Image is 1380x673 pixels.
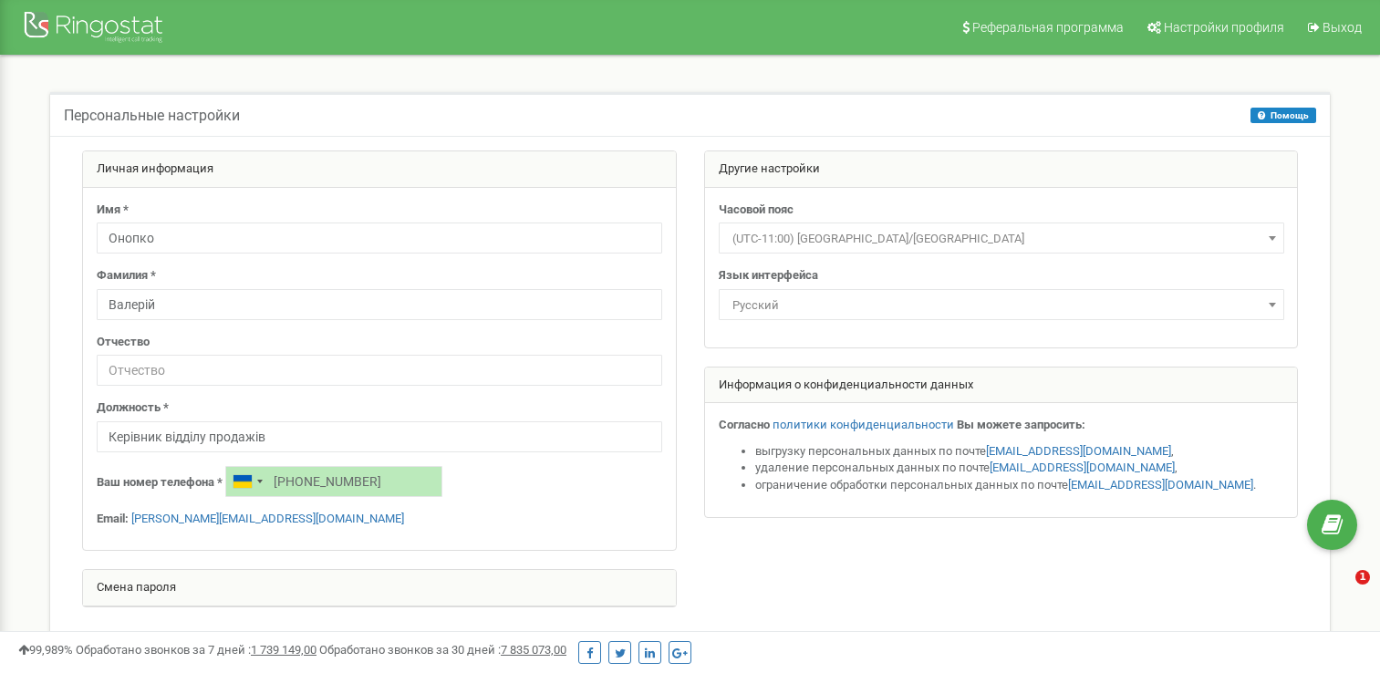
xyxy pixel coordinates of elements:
[251,643,316,657] u: 1 739 149,00
[97,223,662,254] input: Имя
[755,477,1284,494] li: ограничение обработки персональных данных по почте .
[83,151,676,188] div: Личная информация
[1323,20,1362,35] span: Выход
[705,151,1298,188] div: Другие настройки
[725,226,1278,252] span: (UTC-11:00) Pacific/Midway
[1250,108,1316,123] button: Помощь
[773,418,954,431] a: политики конфиденциальности
[97,512,129,525] strong: Email:
[755,443,1284,461] li: выгрузку персональных данных по почте ,
[131,512,404,525] a: [PERSON_NAME][EMAIL_ADDRESS][DOMAIN_NAME]
[1355,570,1370,585] span: 1
[97,421,662,452] input: Должность
[18,643,73,657] span: 99,989%
[719,267,818,285] label: Язык интерфейса
[705,368,1298,404] div: Информация о конфиденциальности данных
[719,289,1284,320] span: Русский
[97,355,662,386] input: Отчество
[986,444,1171,458] a: [EMAIL_ADDRESS][DOMAIN_NAME]
[64,108,240,124] h5: Персональные настройки
[97,474,223,492] label: Ваш номер телефона *
[97,289,662,320] input: Фамилия
[719,418,770,431] strong: Согласно
[97,202,129,219] label: Имя *
[501,643,566,657] u: 7 835 073,00
[225,466,442,497] input: +1-800-555-55-55
[1164,20,1284,35] span: Настройки профиля
[83,570,676,606] div: Смена пароля
[1318,570,1362,614] iframe: Intercom live chat
[725,293,1278,318] span: Русский
[1068,478,1253,492] a: [EMAIL_ADDRESS][DOMAIN_NAME]
[719,223,1284,254] span: (UTC-11:00) Pacific/Midway
[226,467,268,496] div: Telephone country code
[755,460,1284,477] li: удаление персональных данных по почте ,
[319,643,566,657] span: Обработано звонков за 30 дней :
[97,334,150,351] label: Отчество
[990,461,1175,474] a: [EMAIL_ADDRESS][DOMAIN_NAME]
[957,418,1085,431] strong: Вы можете запросить:
[97,267,156,285] label: Фамилия *
[719,202,794,219] label: Часовой пояс
[972,20,1124,35] span: Реферальная программа
[97,399,169,417] label: Должность *
[76,643,316,657] span: Обработано звонков за 7 дней :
